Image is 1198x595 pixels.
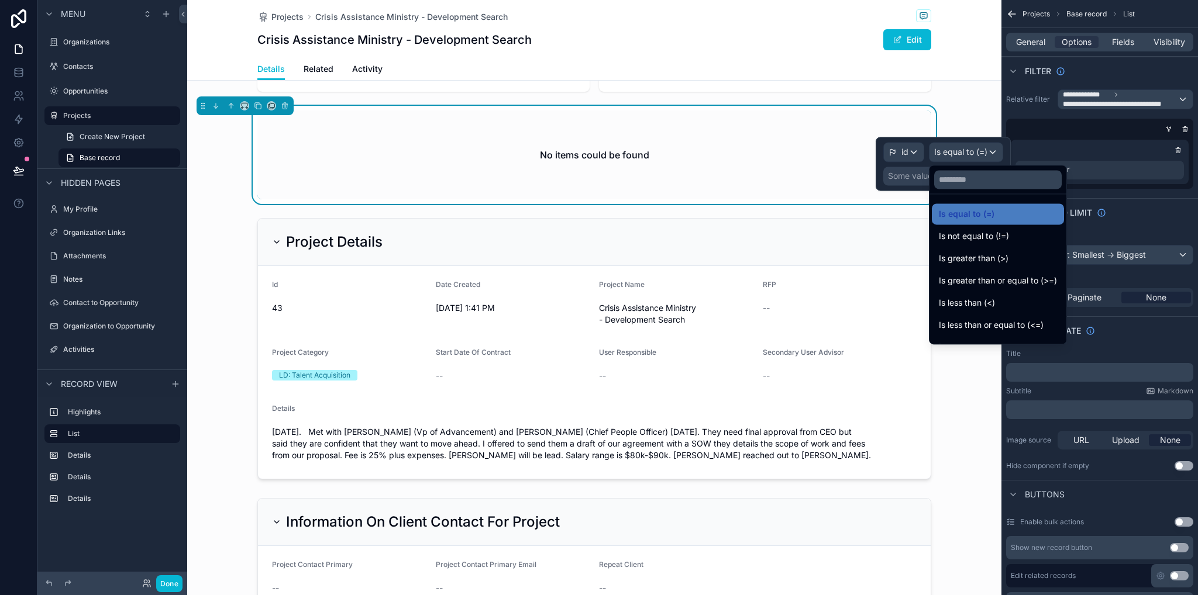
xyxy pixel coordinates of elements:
[1158,386,1193,396] span: Markdown
[63,37,178,47] label: Organizations
[80,132,145,141] span: Create New Project
[939,274,1057,288] span: Is greater than or equal to (>=)
[44,82,180,101] a: Opportunities
[1006,245,1193,265] button: Stage Number: Smallest -> Biggest
[80,153,120,162] span: Base record
[1016,36,1045,48] span: General
[44,57,180,76] a: Contacts
[44,223,180,242] a: Organization Links
[44,317,180,335] a: Organization to Opportunity
[257,11,304,23] a: Projects
[1160,434,1180,446] span: None
[1025,65,1051,77] span: Filter
[304,63,333,75] span: Related
[939,251,1008,265] span: Is greater than (>)
[1023,9,1050,19] span: Projects
[1068,292,1101,303] span: Paginate
[1146,292,1166,303] span: None
[1112,36,1134,48] span: Fields
[939,207,994,221] span: Is equal to (=)
[37,397,187,520] div: scrollable content
[44,106,180,125] a: Projects
[1006,400,1193,419] div: scrollable content
[61,8,85,20] span: Menu
[63,251,178,261] label: Attachments
[257,32,532,48] h1: Crisis Assistance Ministry - Development Search
[1062,36,1092,48] span: Options
[939,296,995,310] span: Is less than (<)
[1025,489,1065,500] span: Buttons
[1006,386,1031,396] label: Subtitle
[257,58,285,81] a: Details
[63,275,178,284] label: Notes
[1006,461,1089,471] div: Hide component if empty
[44,270,180,289] a: Notes
[44,33,180,51] a: Organizations
[257,63,285,75] span: Details
[271,11,304,23] span: Projects
[1123,9,1135,19] span: List
[68,451,175,460] label: Details
[68,494,175,503] label: Details
[352,63,383,75] span: Activity
[68,472,175,482] label: Details
[1073,434,1089,446] span: URL
[44,247,180,265] a: Attachments
[63,321,178,331] label: Organization to Opportunity
[1020,517,1084,527] label: Enable bulk actions
[939,340,972,354] span: Is empty
[1006,349,1021,358] label: Title
[1011,543,1092,552] div: Show new record button
[68,407,175,417] label: Highlights
[58,127,180,146] a: Create New Project
[315,11,508,23] a: Crisis Assistance Ministry - Development Search
[63,345,178,354] label: Activities
[1154,36,1185,48] span: Visibility
[63,205,178,214] label: My Profile
[1006,363,1193,382] div: scrollable content
[1146,386,1193,396] a: Markdown
[352,58,383,82] a: Activity
[304,58,333,82] a: Related
[1011,571,1076,580] label: Edit related records
[1112,434,1140,446] span: Upload
[63,111,173,120] label: Projects
[61,378,118,390] span: Record view
[63,228,178,237] label: Organization Links
[156,575,183,592] button: Done
[1007,245,1193,264] div: Stage Number: Smallest -> Biggest
[939,318,1044,332] span: Is less than or equal to (<=)
[63,62,178,71] label: Contacts
[1066,9,1107,19] span: Base record
[61,177,121,189] span: Hidden pages
[68,429,171,438] label: List
[939,229,1009,243] span: Is not equal to (!=)
[883,29,931,50] button: Edit
[1006,95,1053,104] label: Relative filter
[44,293,180,312] a: Contact to Opportunity
[44,340,180,359] a: Activities
[44,200,180,219] a: My Profile
[1006,435,1053,445] label: Image source
[63,298,178,307] label: Contact to Opportunity
[63,87,178,96] label: Opportunities
[58,148,180,167] a: Base record
[540,148,649,162] h2: No items could be found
